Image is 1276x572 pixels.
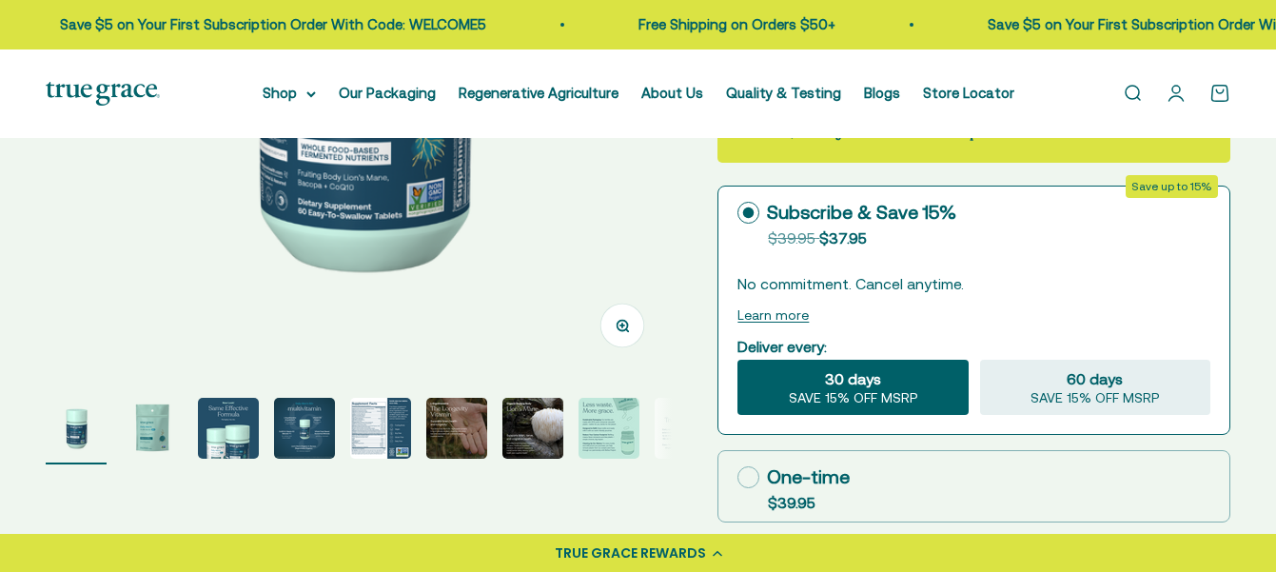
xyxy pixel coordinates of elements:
[350,398,411,464] button: Go to item 5
[122,398,183,464] button: Go to item 2
[426,398,487,459] img: Daily Men's 50+ Multivitamin
[655,398,716,464] button: Go to item 9
[579,398,639,459] img: Daily Men's 50+ Multivitamin
[502,398,563,459] img: Daily Men's 50+ Multivitamin
[274,398,335,464] button: Go to item 4
[641,85,703,101] a: About Us
[198,398,259,459] img: Daily Men's 50+ Multivitamin
[198,398,259,464] button: Go to item 3
[726,85,841,101] a: Quality & Testing
[263,82,316,105] summary: Shop
[555,543,706,563] div: TRUE GRACE REWARDS
[54,13,481,36] p: Save $5 on Your First Subscription Order With Code: WELCOME5
[339,85,436,101] a: Our Packaging
[864,85,900,101] a: Blogs
[923,85,1014,101] a: Store Locator
[459,85,618,101] a: Regenerative Agriculture
[655,398,716,459] img: Daily Men's 50+ Multivitamin
[46,398,107,459] img: Daily Men's 50+ Multivitamin
[274,398,335,459] img: Daily Men's 50+ Multivitamin
[633,16,830,32] a: Free Shipping on Orders $50+
[579,398,639,464] button: Go to item 8
[502,398,563,464] button: Go to item 7
[46,398,107,464] button: Go to item 1
[350,398,411,459] img: Daily Men's 50+ Multivitamin
[122,398,183,459] img: Daily Multivitamin for Energy, Longevity, Heart Health, & Memory Support* - L-ergothioneine to su...
[426,398,487,464] button: Go to item 6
